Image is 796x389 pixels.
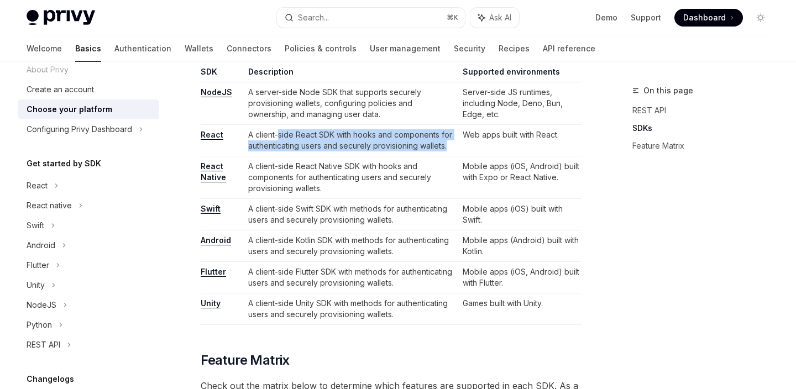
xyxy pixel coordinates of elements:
td: A client-side Kotlin SDK with methods for authenticating users and securely provisioning wallets. [244,230,459,262]
div: Python [27,318,52,332]
h5: Changelogs [27,372,74,386]
div: Unity [27,278,45,292]
td: Web apps built with React. [458,125,582,156]
td: A client-side Flutter SDK with methods for authenticating users and securely provisioning wallets. [244,262,459,293]
div: Choose your platform [27,103,112,116]
a: NodeJS [201,87,232,97]
div: Search... [298,11,329,24]
th: Description [244,66,459,82]
a: Policies & controls [285,35,357,62]
td: A client-side Swift SDK with methods for authenticating users and securely provisioning wallets. [244,199,459,230]
div: React native [27,199,72,212]
div: Flutter [27,259,49,272]
td: Mobile apps (iOS, Android) built with Expo or React Native. [458,156,582,199]
h5: Get started by SDK [27,157,101,170]
a: Swift [201,204,221,214]
a: Demo [595,12,617,23]
th: SDK [201,66,243,82]
a: Basics [75,35,101,62]
td: Mobile apps (Android) built with Kotlin. [458,230,582,262]
a: React Native [201,161,226,182]
td: A client-side React Native SDK with hooks and components for authenticating users and securely pr... [244,156,459,199]
a: Recipes [499,35,530,62]
div: REST API [27,338,60,351]
td: Server-side JS runtimes, including Node, Deno, Bun, Edge, etc. [458,82,582,125]
a: Support [631,12,661,23]
button: Search...⌘K [277,8,464,28]
span: On this page [643,84,693,97]
a: Unity [201,298,221,308]
div: Create an account [27,83,94,96]
button: Toggle dark mode [752,9,769,27]
th: Supported environments [458,66,582,82]
a: Welcome [27,35,62,62]
a: Feature Matrix [632,137,778,155]
div: Configuring Privy Dashboard [27,123,132,136]
a: Authentication [114,35,171,62]
a: Connectors [227,35,271,62]
button: Ask AI [470,8,519,28]
td: Mobile apps (iOS, Android) built with Flutter. [458,262,582,293]
a: API reference [543,35,595,62]
td: A client-side Unity SDK with methods for authenticating users and securely provisioning wallets. [244,293,459,325]
a: SDKs [632,119,778,137]
span: ⌘ K [447,13,458,22]
span: Ask AI [489,12,511,23]
div: NodeJS [27,298,56,312]
td: Games built with Unity. [458,293,582,325]
a: Dashboard [674,9,743,27]
div: Android [27,239,55,252]
span: Dashboard [683,12,726,23]
a: Wallets [185,35,213,62]
a: Flutter [201,267,226,277]
a: Security [454,35,485,62]
div: React [27,179,48,192]
a: React [201,130,223,140]
td: A client-side React SDK with hooks and components for authenticating users and securely provision... [244,125,459,156]
a: User management [370,35,441,62]
a: Choose your platform [18,99,159,119]
td: Mobile apps (iOS) built with Swift. [458,199,582,230]
td: A server-side Node SDK that supports securely provisioning wallets, configuring policies and owne... [244,82,459,125]
a: Create an account [18,80,159,99]
a: REST API [632,102,778,119]
a: Android [201,235,231,245]
img: light logo [27,10,95,25]
span: Feature Matrix [201,351,290,369]
div: Swift [27,219,44,232]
